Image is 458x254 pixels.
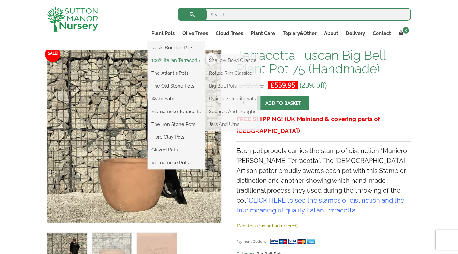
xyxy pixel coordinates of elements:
a: 100% Italian Terracotta [148,56,205,65]
span: £ [271,81,274,89]
bdi: 559.95 [271,81,295,89]
h1: Terracotta Tuscan Big Bell Plant Pot 75 (Handmade) [236,49,411,75]
span: 0 [403,27,409,34]
a: CLICK HERE to see the stamps of distinction and the true meaning of quality Italian Terracotta [236,196,404,214]
img: logo [47,6,98,32]
small: Payment Options: [236,239,267,244]
a: The Old Stone Pots [148,81,205,91]
p: 13 in stock (can be backordered) [236,222,411,229]
a: Vietnamese Pots [148,158,205,167]
a: 0 [395,29,411,38]
a: Vietnamese Terracotta [148,107,205,116]
a: Big Bell Pots [205,81,260,91]
span: “ …. [236,196,404,214]
a: The Iron Stone Pots [148,119,205,129]
img: payment supported [270,238,317,245]
a: Resin Bonded Pots [148,43,205,52]
span: Sale! [45,47,60,62]
a: Plant Care [247,29,279,38]
a: About [320,29,342,38]
a: Cylinders Traditionals [205,94,260,104]
a: Shallow Bowl Grande [205,56,260,65]
a: Cloud Trees [212,29,247,38]
span: (23% off) [300,81,327,89]
a: The Atlantis Pots [148,68,205,78]
a: Wabi-Sabi [148,94,205,104]
a: Delivery [342,29,369,38]
a: Fibre Clay Pots [148,132,205,142]
a: Jars And Urns [205,119,260,129]
input: Search... [178,8,411,21]
a: Squares And Troughs [205,107,260,116]
a: Rolled Rim Classico [205,68,260,78]
a: Glazed Pots [148,145,205,155]
span: Each pot proudly carries the stamp of distinction “Maniero [PERSON_NAME] Terracotta”. The [DEMOGR... [236,147,407,214]
bdi: 727.95 [239,81,264,89]
a: Topiary&Other [279,29,320,38]
h3: FREE SHIPPING! (UK Mainland & covering parts of [GEOGRAPHIC_DATA]) [236,113,411,137]
button: Add to basket [257,96,309,110]
a: Olive Trees [179,29,212,38]
a: Contact [369,29,395,38]
a: Plant Pots [148,29,179,38]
